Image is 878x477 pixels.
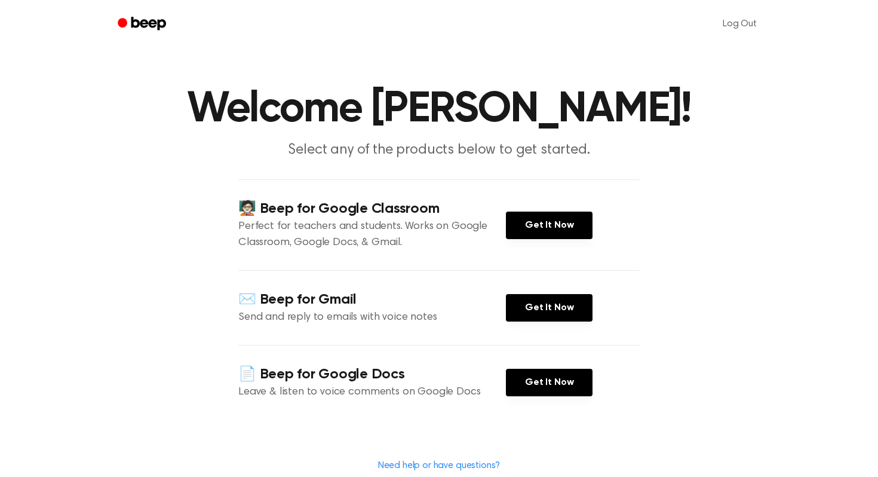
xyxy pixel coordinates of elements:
a: Get It Now [506,212,593,239]
a: Need help or have questions? [378,461,501,470]
h1: Welcome [PERSON_NAME]! [133,88,745,131]
p: Send and reply to emails with voice notes [238,310,506,326]
h4: ✉️ Beep for Gmail [238,290,506,310]
p: Perfect for teachers and students. Works on Google Classroom, Google Docs, & Gmail. [238,219,506,251]
h4: 🧑🏻‍🏫 Beep for Google Classroom [238,199,506,219]
a: Get It Now [506,294,593,322]
a: Beep [109,13,177,36]
p: Leave & listen to voice comments on Google Docs [238,384,506,400]
p: Select any of the products below to get started. [210,140,668,160]
a: Log Out [711,10,769,38]
h4: 📄 Beep for Google Docs [238,365,506,384]
a: Get It Now [506,369,593,396]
